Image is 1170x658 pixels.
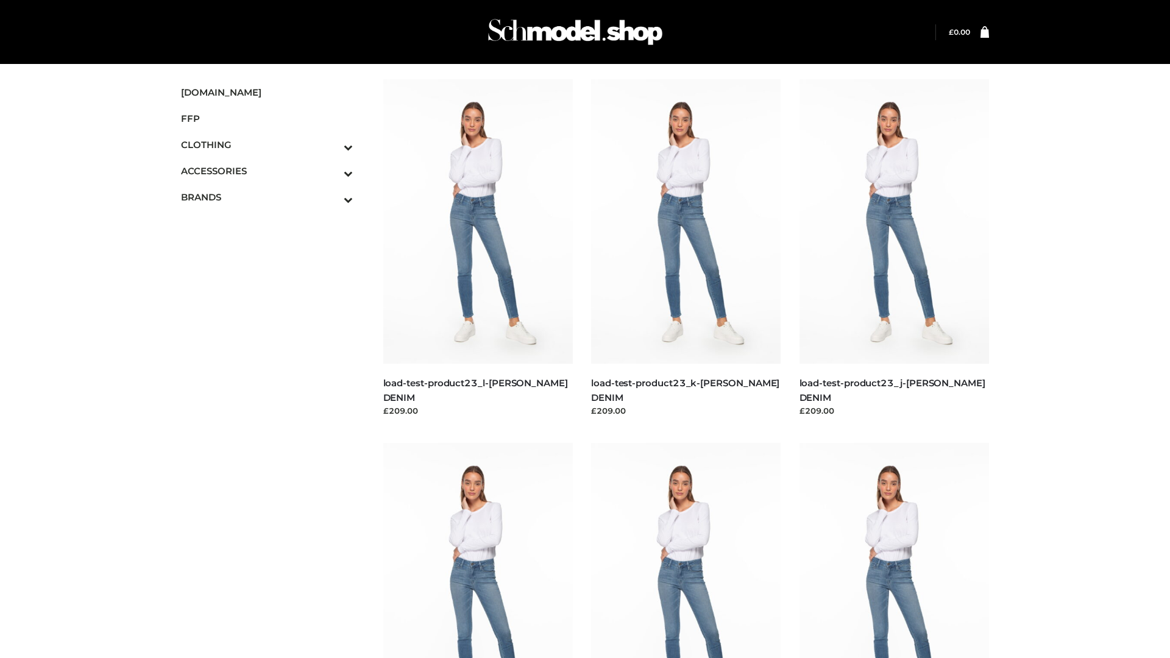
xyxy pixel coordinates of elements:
span: ACCESSORIES [181,164,353,178]
a: £0.00 [949,27,970,37]
bdi: 0.00 [949,27,970,37]
div: £209.00 [799,405,990,417]
button: Toggle Submenu [310,158,353,184]
a: load-test-product23_j-[PERSON_NAME] DENIM [799,377,985,403]
a: CLOTHINGToggle Submenu [181,132,353,158]
div: £209.00 [591,405,781,417]
span: £ [949,27,954,37]
div: £209.00 [383,405,573,417]
span: BRANDS [181,190,353,204]
a: [DOMAIN_NAME] [181,79,353,105]
span: FFP [181,111,353,126]
a: ACCESSORIESToggle Submenu [181,158,353,184]
img: Schmodel Admin 964 [484,8,667,56]
a: FFP [181,105,353,132]
span: [DOMAIN_NAME] [181,85,353,99]
a: load-test-product23_l-[PERSON_NAME] DENIM [383,377,568,403]
button: Toggle Submenu [310,132,353,158]
a: load-test-product23_k-[PERSON_NAME] DENIM [591,377,779,403]
span: CLOTHING [181,138,353,152]
a: BRANDSToggle Submenu [181,184,353,210]
button: Toggle Submenu [310,184,353,210]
